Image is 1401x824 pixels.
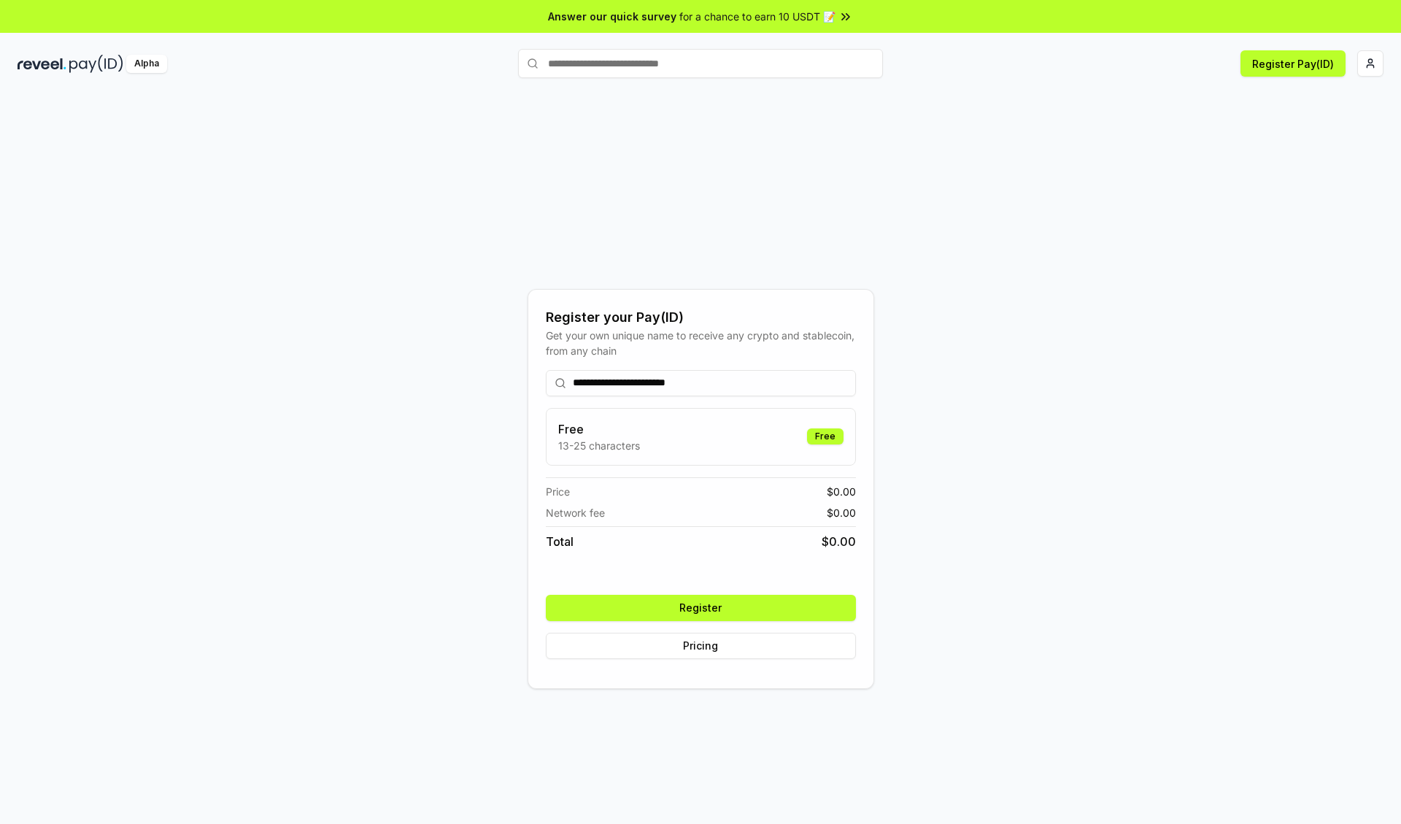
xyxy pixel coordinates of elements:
[546,307,856,328] div: Register your Pay(ID)
[546,505,605,520] span: Network fee
[558,420,640,438] h3: Free
[69,55,123,73] img: pay_id
[827,484,856,499] span: $ 0.00
[827,505,856,520] span: $ 0.00
[546,328,856,358] div: Get your own unique name to receive any crypto and stablecoin, from any chain
[126,55,167,73] div: Alpha
[679,9,835,24] span: for a chance to earn 10 USDT 📝
[1240,50,1346,77] button: Register Pay(ID)
[548,9,676,24] span: Answer our quick survey
[807,428,844,444] div: Free
[546,533,574,550] span: Total
[18,55,66,73] img: reveel_dark
[546,595,856,621] button: Register
[558,438,640,453] p: 13-25 characters
[822,533,856,550] span: $ 0.00
[546,484,570,499] span: Price
[546,633,856,659] button: Pricing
